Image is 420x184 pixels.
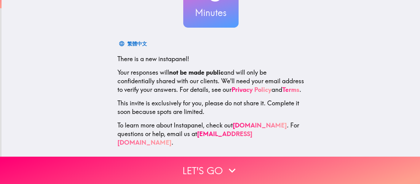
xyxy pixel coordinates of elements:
p: This invite is exclusively for you, please do not share it. Complete it soon because spots are li... [117,99,304,116]
a: [EMAIL_ADDRESS][DOMAIN_NAME] [117,130,252,146]
button: 繁體中文 [117,37,149,50]
h3: Minutes [183,6,239,19]
p: Your responses will and will only be confidentially shared with our clients. We'll need your emai... [117,68,304,94]
a: Terms [282,86,299,93]
div: 繁體中文 [127,39,147,48]
b: not be made public [169,69,224,76]
p: To learn more about Instapanel, check out . For questions or help, email us at . [117,121,304,147]
span: There is a new instapanel! [117,55,189,63]
a: [DOMAIN_NAME] [233,121,287,129]
a: Privacy Policy [232,86,271,93]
